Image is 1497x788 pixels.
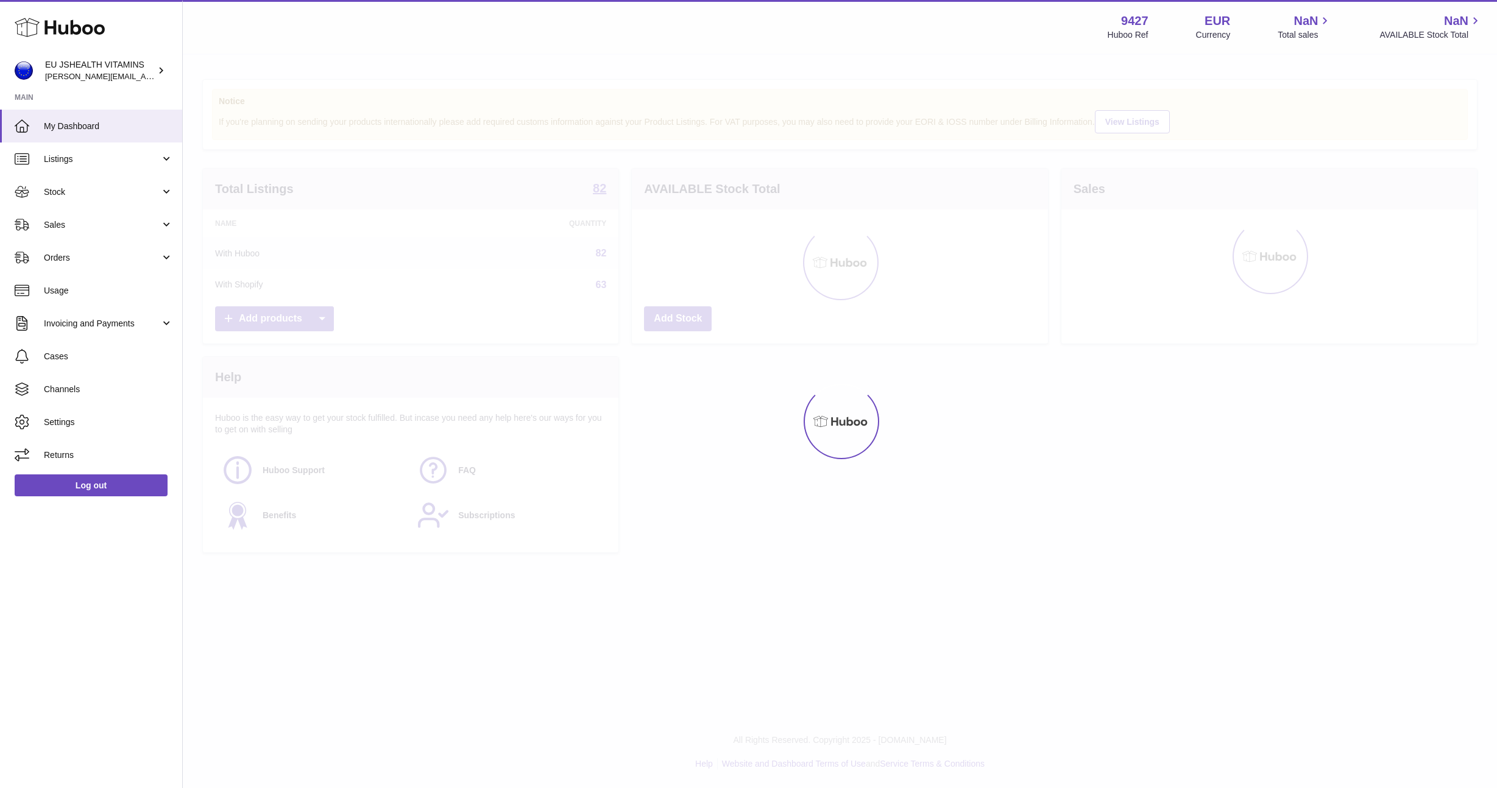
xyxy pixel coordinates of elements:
span: NaN [1294,13,1318,29]
span: Cases [44,351,173,362]
span: Sales [44,219,160,231]
span: Invoicing and Payments [44,318,160,329]
strong: 9427 [1121,13,1148,29]
span: AVAILABLE Stock Total [1379,29,1482,41]
img: laura@jessicasepel.com [15,62,33,80]
a: Log out [15,474,168,496]
span: Total sales [1278,29,1332,41]
div: Currency [1196,29,1231,41]
span: Listings [44,153,160,165]
span: Returns [44,449,173,461]
span: My Dashboard [44,121,173,132]
span: Stock [44,186,160,198]
strong: EUR [1205,13,1230,29]
span: NaN [1444,13,1468,29]
span: [PERSON_NAME][EMAIL_ADDRESS][DOMAIN_NAME] [45,71,244,81]
span: Orders [44,252,160,264]
a: NaN Total sales [1278,13,1332,41]
div: Huboo Ref [1108,29,1148,41]
div: EU JSHEALTH VITAMINS [45,59,155,82]
span: Channels [44,384,173,395]
a: NaN AVAILABLE Stock Total [1379,13,1482,41]
span: Settings [44,417,173,428]
span: Usage [44,285,173,297]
